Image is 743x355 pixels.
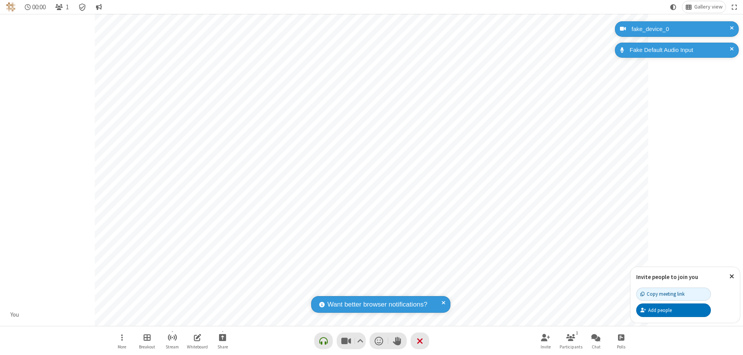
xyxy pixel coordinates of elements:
[139,345,155,349] span: Breakout
[75,1,90,13] div: Meeting details Encryption enabled
[629,25,733,34] div: fake_device_0
[724,267,740,286] button: Close popover
[609,330,633,352] button: Open poll
[636,288,711,301] button: Copy meeting link
[617,345,625,349] span: Polls
[370,333,388,349] button: Send a reaction
[574,329,580,336] div: 1
[355,333,365,349] button: Video setting
[541,345,551,349] span: Invite
[161,330,184,352] button: Start streaming
[6,2,15,12] img: QA Selenium DO NOT DELETE OR CHANGE
[110,330,134,352] button: Open menu
[166,345,179,349] span: Stream
[314,333,333,349] button: Connect your audio
[52,1,72,13] button: Open participant list
[217,345,228,349] span: Share
[636,273,698,281] label: Invite people to join you
[411,333,429,349] button: End or leave meeting
[135,330,159,352] button: Manage Breakout Rooms
[32,3,46,11] span: 00:00
[636,303,711,317] button: Add people
[592,345,601,349] span: Chat
[559,330,582,352] button: Open participant list
[22,1,49,13] div: Timer
[66,3,69,11] span: 1
[118,345,126,349] span: More
[388,333,407,349] button: Raise hand
[534,330,557,352] button: Invite participants (⌘+Shift+I)
[694,4,722,10] span: Gallery view
[640,290,685,298] div: Copy meeting link
[327,300,427,310] span: Want better browser notifications?
[560,345,582,349] span: Participants
[627,46,733,55] div: Fake Default Audio Input
[682,1,726,13] button: Change layout
[337,333,366,349] button: Stop video (⌘+Shift+V)
[187,345,208,349] span: Whiteboard
[729,1,740,13] button: Fullscreen
[584,330,608,352] button: Open chat
[667,1,680,13] button: Using system theme
[8,310,22,319] div: You
[92,1,105,13] button: Conversation
[186,330,209,352] button: Open shared whiteboard
[211,330,234,352] button: Start sharing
